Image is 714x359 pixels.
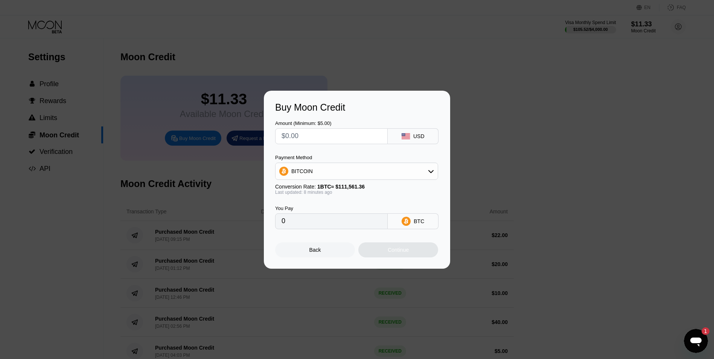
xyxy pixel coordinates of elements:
div: Buy Moon Credit [275,102,439,113]
div: BITCOIN [291,168,313,174]
div: USD [413,133,425,139]
iframe: Nombre de messages non lus [694,327,709,335]
div: You Pay [275,205,388,211]
div: BTC [414,218,424,224]
iframe: Bouton de lancement de la fenêtre de messagerie, 1 message non lu [684,329,708,353]
div: Back [275,242,355,257]
input: $0.00 [282,129,381,144]
div: Back [309,247,321,253]
div: BITCOIN [276,164,438,179]
div: Conversion Rate: [275,184,438,190]
div: Amount (Minimum: $5.00) [275,120,388,126]
div: Payment Method [275,155,438,160]
span: 1 BTC ≈ $111,561.36 [317,184,365,190]
div: Last updated: 8 minutes ago [275,190,438,195]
